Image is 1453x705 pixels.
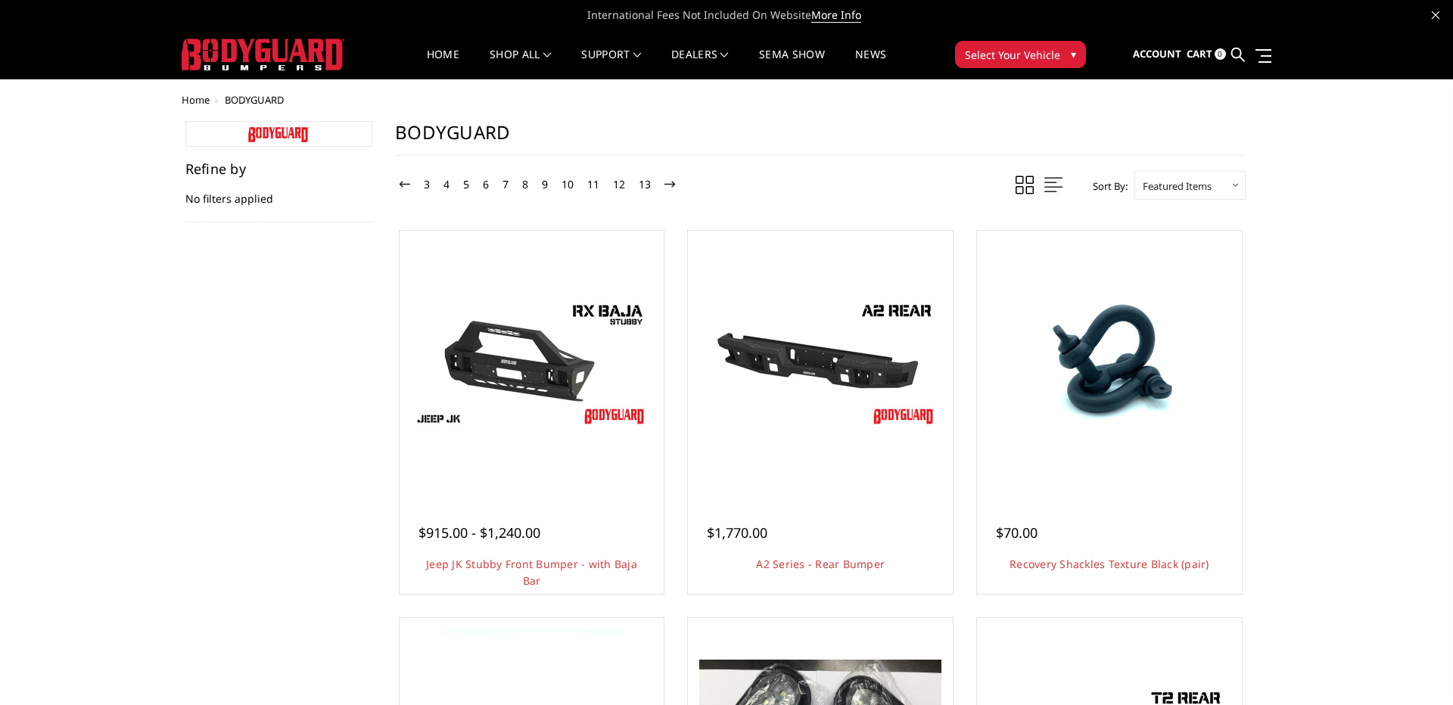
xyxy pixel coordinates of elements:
a: 11 [583,175,603,194]
a: 3 [420,175,434,194]
span: BODYGUARD [225,93,284,107]
span: ▾ [1071,46,1076,62]
a: A2 Series - Rear Bumper A2 Series - Rear Bumper [692,234,949,492]
h1: BODYGUARD [395,121,1246,156]
a: 6 [479,175,493,194]
a: SEMA Show [759,49,825,79]
a: Home [182,93,210,107]
a: 10 [558,175,577,194]
a: Cart 0 [1187,34,1226,75]
span: Account [1133,47,1181,61]
a: Support [581,49,641,79]
a: 4 [440,175,453,194]
span: Select Your Vehicle [965,47,1060,63]
button: Select Your Vehicle [955,41,1086,68]
span: $1,770.00 [707,523,767,542]
a: 13 [635,175,655,194]
span: $915.00 - $1,240.00 [418,523,540,542]
a: 12 [609,175,629,194]
img: BODYGUARD BUMPERS [182,39,344,70]
span: 0 [1215,48,1226,60]
a: News [855,49,886,79]
a: Jeep JK Stubby Front Bumper - with Baja Bar Front Stubby End Caps w/ Baja Bar (Lights & Winch Sol... [403,234,661,492]
a: Dealers [671,49,729,79]
a: Recovery Shackles Texture Black (pair) Recovery Shackles Texture Black (pair) [981,234,1238,492]
a: A2 Series - Rear Bumper [756,557,885,571]
a: 7 [499,175,512,194]
a: 9 [538,175,552,194]
a: Jeep JK Stubby Front Bumper - with Baja Bar [426,557,637,588]
h5: Refine by [185,162,373,175]
a: 8 [518,175,532,194]
a: Home [427,49,459,79]
span: $70.00 [996,523,1038,542]
a: 5 [459,175,473,194]
div: No filters applied [185,162,373,222]
span: Cart [1187,47,1212,61]
a: Account [1133,34,1181,75]
a: More Info [811,8,861,23]
label: Sort By: [1084,175,1128,197]
a: shop all [490,49,551,79]
img: bodyguard-logoonly-red_1544544210__99040.original.jpg [248,127,309,142]
a: Recovery Shackles Texture Black (pair) [1010,557,1209,571]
